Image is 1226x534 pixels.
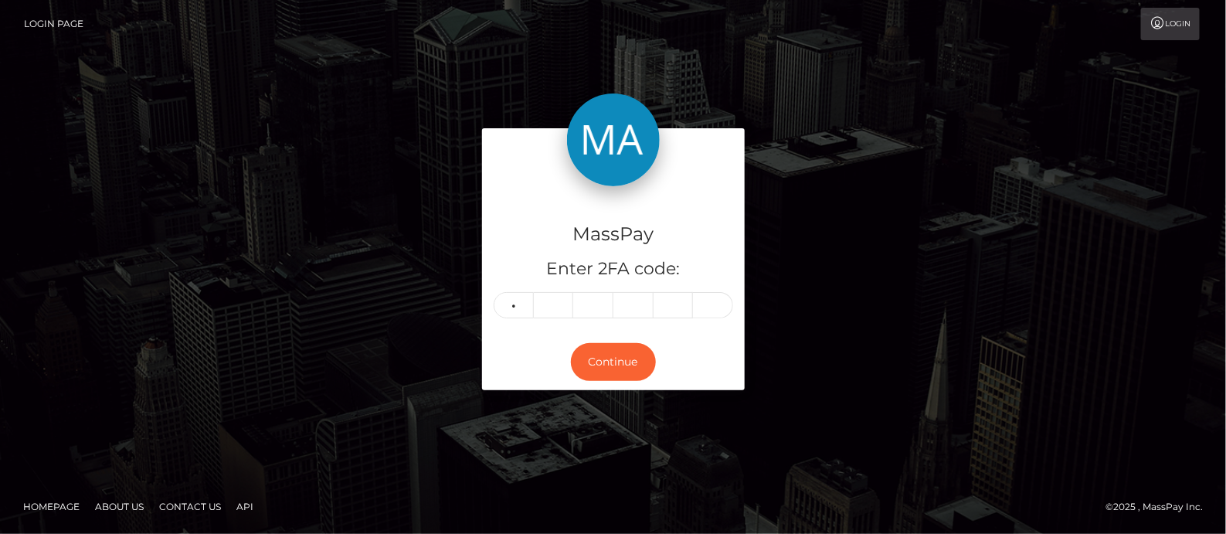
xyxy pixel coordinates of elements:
a: About Us [89,495,150,519]
a: Login Page [24,8,83,40]
img: MassPay [567,94,660,186]
a: Homepage [17,495,86,519]
a: API [230,495,260,519]
div: © 2025 , MassPay Inc. [1105,498,1214,515]
h5: Enter 2FA code: [494,257,733,281]
a: Login [1141,8,1200,40]
h4: MassPay [494,221,733,248]
a: Contact Us [153,495,227,519]
button: Continue [571,343,656,381]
